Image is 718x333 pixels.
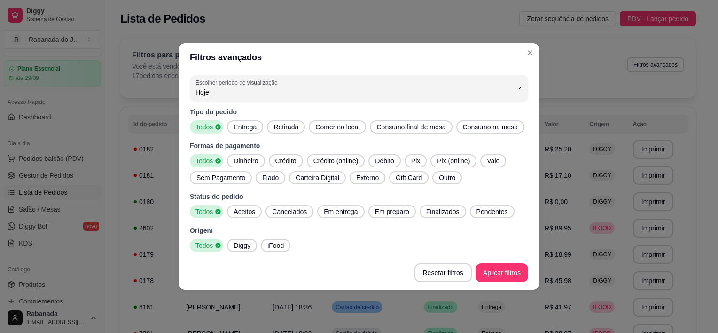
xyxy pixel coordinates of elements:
[193,173,249,182] span: Sem Pagamento
[256,171,285,184] button: Fiado
[190,141,528,151] p: Formas de pagamento
[368,154,400,167] button: Débito
[230,156,262,166] span: Dinheiro
[261,239,290,252] button: iFood
[473,207,512,216] span: Pendentes
[350,171,385,184] button: Externo
[483,156,503,166] span: Vale
[523,45,538,60] button: Close
[230,241,254,250] span: Diggy
[190,205,223,218] button: Todos
[190,107,528,117] p: Tipo do pedido
[265,205,313,218] button: Cancelados
[373,122,449,132] span: Consumo final de mesa
[190,192,528,201] p: Status do pedido
[435,173,459,182] span: Outro
[392,173,426,182] span: Gift Card
[192,207,215,216] span: Todos
[370,120,452,134] button: Consumo final de mesa
[268,207,311,216] span: Cancelados
[258,173,282,182] span: Fiado
[368,205,416,218] button: Em preparo
[192,241,215,250] span: Todos
[371,156,398,166] span: Débito
[190,154,223,167] button: Todos
[190,226,528,235] p: Origem
[272,156,300,166] span: Crédito
[312,122,363,132] span: Comer no local
[270,122,302,132] span: Retirada
[267,120,305,134] button: Retirada
[192,156,215,166] span: Todos
[227,154,265,167] button: Dinheiro
[317,205,364,218] button: Em entrega
[480,154,506,167] button: Vale
[192,122,215,132] span: Todos
[407,156,424,166] span: Pix
[195,87,511,97] span: Hoje
[190,75,528,102] button: Escolher período de visualizaçãoHoje
[352,173,382,182] span: Externo
[320,207,361,216] span: Em entrega
[292,173,343,182] span: Carteira Digital
[227,205,262,218] button: Aceitos
[230,122,260,132] span: Entrega
[289,171,346,184] button: Carteira Digital
[195,79,281,87] label: Escolher período de visualização
[310,156,362,166] span: Crédito (online)
[430,154,476,167] button: Pix (online)
[459,122,522,132] span: Consumo na mesa
[433,156,474,166] span: Pix (online)
[422,207,463,216] span: Finalizados
[190,171,252,184] button: Sem Pagamento
[227,239,257,252] button: Diggy
[405,154,427,167] button: Pix
[389,171,429,184] button: Gift Card
[420,205,466,218] button: Finalizados
[371,207,413,216] span: Em preparo
[476,263,528,282] button: Aplicar filtros
[432,171,462,184] button: Outro
[269,154,303,167] button: Crédito
[414,263,472,282] button: Resetar filtros
[470,205,515,218] button: Pendentes
[456,120,525,134] button: Consumo na mesa
[309,120,366,134] button: Comer no local
[190,120,223,134] button: Todos
[264,241,288,250] span: iFood
[190,239,223,252] button: Todos
[179,43,539,71] header: Filtros avançados
[230,207,259,216] span: Aceitos
[227,120,263,134] button: Entrega
[307,154,365,167] button: Crédito (online)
